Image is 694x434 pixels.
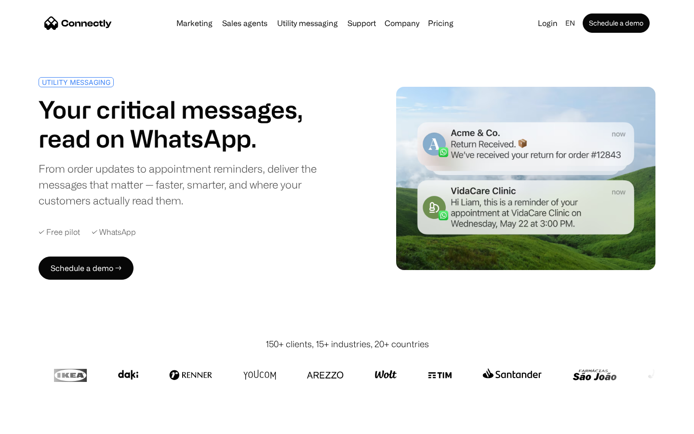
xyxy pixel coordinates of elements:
div: UTILITY MESSAGING [42,79,110,86]
ul: Language list [19,417,58,431]
div: ✓ WhatsApp [92,228,136,237]
a: Schedule a demo [583,14,650,33]
a: Schedule a demo → [39,257,133,280]
a: Sales agents [218,19,271,27]
a: Pricing [424,19,457,27]
aside: Language selected: English [10,416,58,431]
div: en [565,16,575,30]
h1: Your critical messages, read on WhatsApp. [39,95,343,153]
a: Support [344,19,380,27]
a: Utility messaging [273,19,342,27]
a: Login [534,16,561,30]
div: 150+ clients, 15+ industries, 20+ countries [266,338,429,351]
div: ✓ Free pilot [39,228,80,237]
div: Company [385,16,419,30]
div: From order updates to appointment reminders, deliver the messages that matter — faster, smarter, ... [39,161,343,208]
a: Marketing [173,19,216,27]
